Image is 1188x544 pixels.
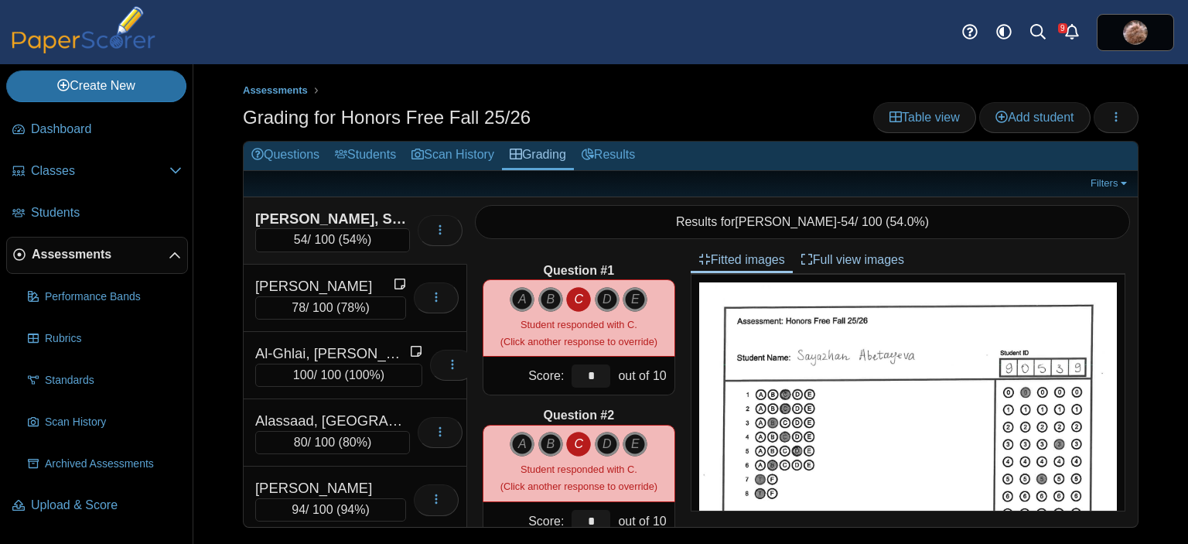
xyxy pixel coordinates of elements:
[255,411,410,431] div: Alassaad, [GEOGRAPHIC_DATA]
[614,502,674,540] div: out of 10
[31,121,182,138] span: Dashboard
[500,464,657,492] small: (Click another response to override)
[6,70,186,101] a: Create New
[243,84,308,96] span: Assessments
[500,319,657,347] small: (Click another response to override)
[255,498,406,522] div: / 100 ( )
[327,142,404,170] a: Students
[294,436,308,449] span: 80
[6,488,188,525] a: Upload & Score
[538,432,563,457] i: B
[595,432,620,457] i: D
[566,432,591,457] i: C
[614,357,674,395] div: out of 10
[623,432,647,457] i: E
[292,301,306,314] span: 78
[22,404,188,441] a: Scan History
[255,209,410,229] div: [PERSON_NAME], Sayazhan
[1123,20,1148,45] span: Jean-Paul Whittall
[243,104,531,131] h1: Grading for Honors Free Fall 25/26
[22,362,188,399] a: Standards
[510,432,534,457] i: A
[255,431,410,454] div: / 100 ( )
[566,287,591,312] i: C
[521,464,637,475] span: Student responded with C.
[22,279,188,316] a: Performance Bands
[349,368,381,381] span: 100%
[32,246,169,263] span: Assessments
[793,247,912,273] a: Full view images
[343,436,367,449] span: 80%
[45,289,182,305] span: Performance Bands
[6,6,161,53] img: PaperScorer
[22,320,188,358] a: Rubrics
[538,287,563,312] i: B
[45,373,182,388] span: Standards
[255,478,406,498] div: [PERSON_NAME]
[841,215,855,228] span: 54
[502,142,574,170] a: Grading
[1055,15,1089,50] a: Alerts
[31,163,169,180] span: Classes
[45,331,182,347] span: Rubrics
[343,233,367,246] span: 54%
[623,287,647,312] i: E
[340,301,365,314] span: 78%
[6,153,188,190] a: Classes
[521,319,637,330] span: Student responded with C.
[6,237,188,274] a: Assessments
[292,503,306,516] span: 94
[239,81,312,101] a: Assessments
[735,215,837,228] span: [PERSON_NAME]
[45,457,182,472] span: Archived Assessments
[31,497,182,514] span: Upload & Score
[995,111,1074,124] span: Add student
[873,102,976,133] a: Table view
[483,357,568,395] div: Score:
[255,276,394,296] div: [PERSON_NAME]
[691,247,793,273] a: Fitted images
[255,296,406,320] div: / 100 ( )
[1123,20,1148,45] img: ps.7gEweUQfp4xW3wTN
[1097,14,1174,51] a: ps.7gEweUQfp4xW3wTN
[510,287,534,312] i: A
[544,262,615,279] b: Question #1
[475,205,1130,239] div: Results for - / 100 ( )
[244,142,327,170] a: Questions
[1087,176,1134,191] a: Filters
[45,415,182,430] span: Scan History
[404,142,502,170] a: Scan History
[889,215,924,228] span: 54.0%
[340,503,365,516] span: 94%
[31,204,182,221] span: Students
[255,364,422,387] div: / 100 ( )
[22,446,188,483] a: Archived Assessments
[255,344,410,364] div: Al-Ghlai, [PERSON_NAME]
[294,233,308,246] span: 54
[595,287,620,312] i: D
[889,111,960,124] span: Table view
[574,142,643,170] a: Results
[6,43,161,56] a: PaperScorer
[544,407,615,424] b: Question #2
[6,111,188,149] a: Dashboard
[255,228,410,251] div: / 100 ( )
[6,195,188,232] a: Students
[293,368,314,381] span: 100
[979,102,1090,133] a: Add student
[483,502,568,540] div: Score:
